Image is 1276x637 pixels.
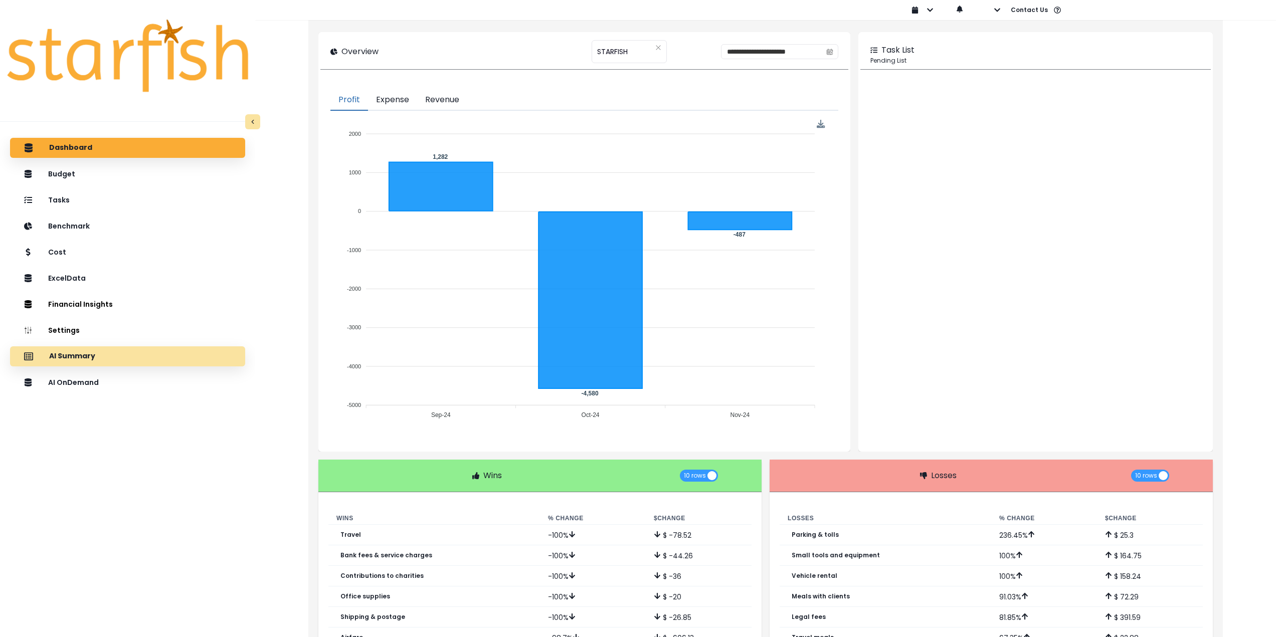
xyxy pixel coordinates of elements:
[792,572,837,579] p: Vehicle rental
[330,90,368,111] button: Profit
[10,294,245,314] button: Financial Insights
[341,46,379,58] p: Overview
[48,378,99,387] p: AI OnDemand
[646,586,752,607] td: $ -20
[340,613,405,620] p: Shipping & postage
[792,613,826,620] p: Legal fees
[10,138,245,158] button: Dashboard
[358,208,361,214] tspan: 0
[48,222,90,231] p: Benchmark
[655,43,661,53] button: Clear
[48,170,75,178] p: Budget
[540,545,646,566] td: -100 %
[349,169,361,175] tspan: 1000
[349,131,361,137] tspan: 2000
[48,274,86,283] p: ExcelData
[1097,566,1203,586] td: $ 158.24
[328,512,540,525] th: Wins
[646,607,752,627] td: $ -26.85
[780,512,991,525] th: Losses
[646,512,752,525] th: $ Change
[10,320,245,340] button: Settings
[10,216,245,236] button: Benchmark
[49,143,92,152] p: Dashboard
[10,268,245,288] button: ExcelData
[347,363,361,369] tspan: -4000
[792,552,880,559] p: Small tools and equipment
[597,41,628,62] span: STARFISH
[1097,607,1203,627] td: $ 391.59
[792,531,839,538] p: Parking & tolls
[540,512,646,525] th: % Change
[340,531,361,538] p: Travel
[483,470,502,482] p: Wins
[991,607,1097,627] td: 81.85 %
[10,164,245,184] button: Budget
[540,566,646,586] td: -100 %
[368,90,417,111] button: Expense
[870,56,1201,65] p: Pending List
[540,525,646,545] td: -100 %
[792,593,850,600] p: Meals with clients
[10,372,245,392] button: AI OnDemand
[10,190,245,210] button: Tasks
[826,48,833,55] svg: calendar
[991,525,1097,545] td: 236.45 %
[684,470,706,482] span: 10 rows
[646,525,752,545] td: $ -78.52
[1135,470,1157,482] span: 10 rows
[731,412,750,419] tspan: Nov-24
[347,325,361,331] tspan: -3000
[48,196,70,204] p: Tasks
[417,90,467,111] button: Revenue
[48,248,66,257] p: Cost
[1097,525,1203,545] td: $ 25.3
[817,120,825,128] div: Menu
[881,44,915,56] p: Task List
[340,593,390,600] p: Office supplies
[49,352,95,361] p: AI Summary
[347,286,361,292] tspan: -2000
[991,586,1097,607] td: 91.03 %
[340,572,424,579] p: Contributions to charities
[655,45,661,51] svg: close
[646,566,752,586] td: $ -36
[340,552,432,559] p: Bank fees & service charges
[347,247,361,253] tspan: -1000
[540,586,646,607] td: -100 %
[1097,586,1203,607] td: $ 72.29
[431,412,451,419] tspan: Sep-24
[991,545,1097,566] td: 100 %
[931,470,957,482] p: Losses
[10,346,245,366] button: AI Summary
[991,566,1097,586] td: 100 %
[646,545,752,566] td: $ -44.26
[1097,512,1203,525] th: $ Change
[540,607,646,627] td: -100 %
[582,412,600,419] tspan: Oct-24
[10,242,245,262] button: Cost
[817,120,825,128] img: Download Profit
[1097,545,1203,566] td: $ 164.75
[347,402,361,408] tspan: -5000
[991,512,1097,525] th: % Change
